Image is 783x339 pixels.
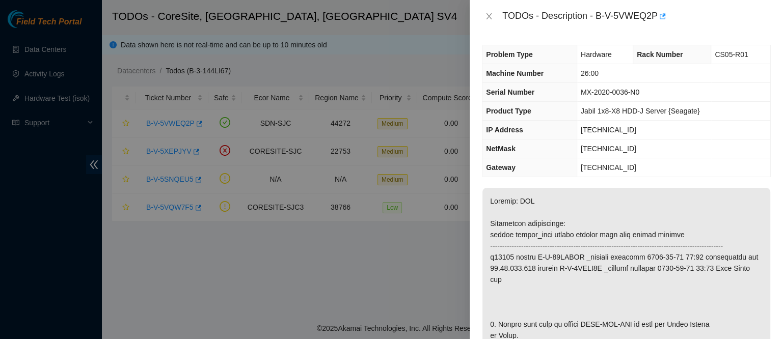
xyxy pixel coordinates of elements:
span: NetMask [486,145,516,153]
span: Jabil 1x8-X8 HDD-J Server {Seagate} [581,107,699,115]
span: close [485,12,493,20]
div: TODOs - Description - B-V-5VWEQ2P [502,8,771,24]
span: MX-2020-0036-N0 [581,88,639,96]
span: Machine Number [486,69,544,77]
span: [TECHNICAL_ID] [581,145,636,153]
span: 26:00 [581,69,599,77]
span: CS05-R01 [715,50,748,59]
span: Gateway [486,163,516,172]
span: Rack Number [637,50,683,59]
span: Hardware [581,50,612,59]
span: Product Type [486,107,531,115]
span: Serial Number [486,88,534,96]
span: IP Address [486,126,523,134]
span: Problem Type [486,50,533,59]
span: [TECHNICAL_ID] [581,126,636,134]
button: Close [482,12,496,21]
span: [TECHNICAL_ID] [581,163,636,172]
